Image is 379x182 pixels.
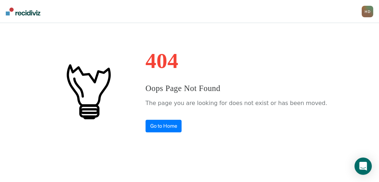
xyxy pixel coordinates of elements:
a: Go to Home [146,120,182,132]
p: The page you are looking for does not exist or has been moved. [146,98,327,109]
h1: 404 [146,50,327,72]
img: Recidiviz [6,8,40,15]
div: Open Intercom Messenger [355,158,372,175]
img: # [52,55,124,127]
div: H D [362,6,373,17]
button: HD [362,6,373,17]
h3: Oops Page Not Found [146,82,327,95]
